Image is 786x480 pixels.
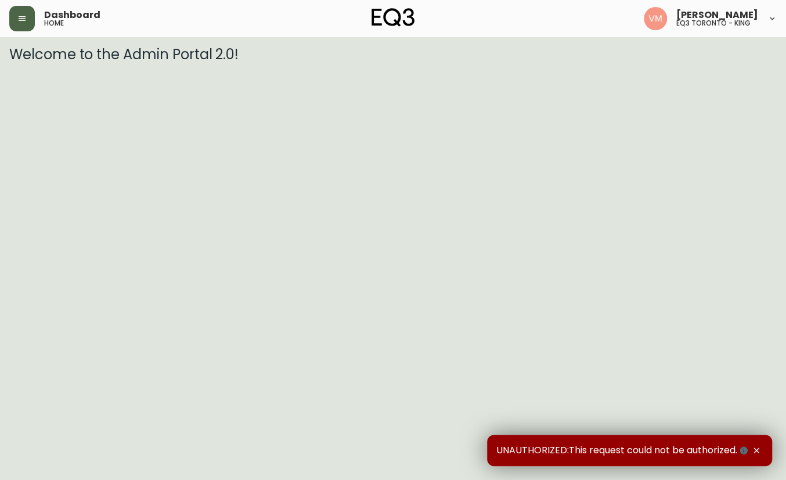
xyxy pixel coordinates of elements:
h5: eq3 toronto - king [676,20,751,27]
span: Dashboard [44,10,100,20]
span: UNAUTHORIZED:This request could not be authorized. [496,444,750,457]
img: logo [372,8,414,27]
h3: Welcome to the Admin Portal 2.0! [9,46,777,63]
span: [PERSON_NAME] [676,10,758,20]
img: 0f63483a436850f3a2e29d5ab35f16df [644,7,667,30]
h5: home [44,20,64,27]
